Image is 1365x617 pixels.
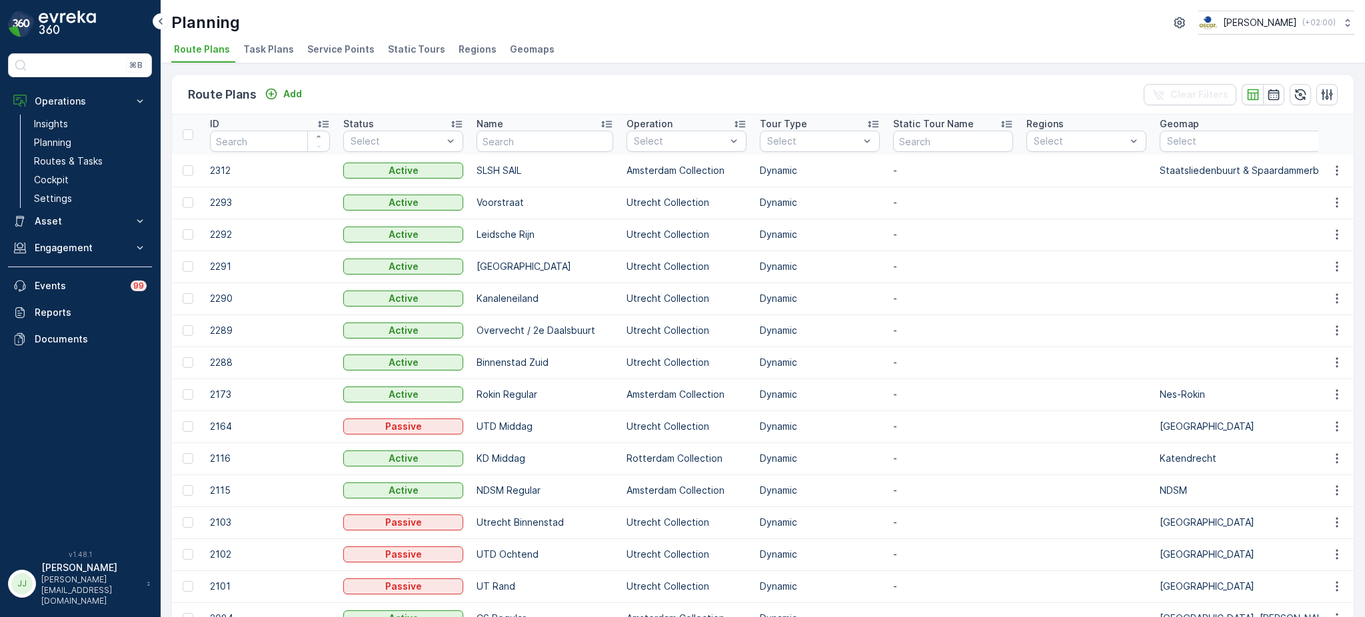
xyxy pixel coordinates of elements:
p: ID [210,117,219,131]
p: Active [389,260,419,273]
p: Passive [385,548,422,561]
td: Leidsche Rijn [470,219,620,251]
p: Events [35,279,123,293]
button: Passive [343,514,463,530]
td: Utrecht Collection [620,314,753,346]
td: 2103 [203,506,337,538]
a: Planning [29,133,152,152]
p: - [893,516,1013,529]
td: Dynamic [753,251,886,283]
td: SLSH SAIL [470,155,620,187]
td: Utrecht Collection [620,538,753,570]
button: [PERSON_NAME](+02:00) [1198,11,1354,35]
td: Amsterdam Collection [620,378,753,410]
p: Static Tour Name [893,117,974,131]
p: Active [389,196,419,209]
p: Select [767,135,859,148]
td: Binnenstad Zuid [470,346,620,378]
button: Active [343,482,463,498]
td: Utrecht Collection [620,506,753,538]
p: Active [389,292,419,305]
p: Operation [627,117,673,131]
td: Amsterdam Collection [620,474,753,506]
p: Active [389,452,419,465]
p: - [893,164,1013,177]
td: Dynamic [753,283,886,314]
td: Dynamic [753,346,886,378]
td: 2101 [203,570,337,602]
p: - [893,260,1013,273]
p: Planning [171,12,240,33]
div: Toggle Row Selected [183,261,193,272]
p: Insights [34,117,68,131]
td: Utrecht Collection [620,251,753,283]
p: Select [351,135,443,148]
button: Operations [8,88,152,115]
a: Events99 [8,273,152,299]
td: Dynamic [753,219,886,251]
p: Route Plans [188,85,257,104]
button: Passive [343,418,463,434]
p: Add [283,87,302,101]
p: Geomap [1160,117,1199,131]
p: Documents [35,332,147,346]
div: Toggle Row Selected [183,293,193,304]
div: Toggle Row Selected [183,389,193,400]
td: 2293 [203,187,337,219]
button: Active [343,291,463,307]
td: Utrecht Collection [620,219,753,251]
td: Utrecht Collection [620,570,753,602]
p: Active [389,388,419,401]
a: Documents [8,326,152,352]
p: - [893,548,1013,561]
td: UTD Ochtend [470,538,620,570]
p: [PERSON_NAME][EMAIL_ADDRESS][DOMAIN_NAME] [41,574,140,606]
p: Settings [34,192,72,205]
td: Dynamic [753,474,886,506]
button: Passive [343,546,463,562]
p: ( +02:00 ) [1302,17,1336,28]
a: Reports [8,299,152,326]
p: Cockpit [34,173,69,187]
td: Dynamic [753,187,886,219]
input: Search [477,131,613,152]
p: Operations [35,95,125,108]
button: Active [343,354,463,370]
td: Dynamic [753,570,886,602]
td: 2173 [203,378,337,410]
td: Dynamic [753,538,886,570]
td: 2288 [203,346,337,378]
button: Active [343,259,463,275]
p: Active [389,484,419,497]
td: 2290 [203,283,337,314]
td: Utrecht Collection [620,187,753,219]
p: [PERSON_NAME] [1223,16,1297,29]
td: UTD Middag [470,410,620,442]
p: Regions [1026,117,1064,131]
button: Active [343,386,463,402]
p: Engagement [35,241,125,255]
p: Asset [35,215,125,228]
td: Rotterdam Collection [620,442,753,474]
a: Routes & Tasks [29,152,152,171]
td: Utrecht Collection [620,346,753,378]
p: Planning [34,136,71,149]
button: Add [259,86,307,102]
span: Static Tours [388,43,445,56]
button: Active [343,450,463,466]
p: Reports [35,306,147,319]
img: logo [8,11,35,37]
a: Insights [29,115,152,133]
td: Kanaleneiland [470,283,620,314]
p: Active [389,164,419,177]
td: Dynamic [753,378,886,410]
a: Settings [29,189,152,208]
td: 2289 [203,314,337,346]
button: Asset [8,208,152,235]
td: KD Middag [470,442,620,474]
p: Clear Filters [1170,88,1228,101]
button: Passive [343,578,463,594]
td: 2102 [203,538,337,570]
p: - [893,356,1013,369]
td: Amsterdam Collection [620,155,753,187]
